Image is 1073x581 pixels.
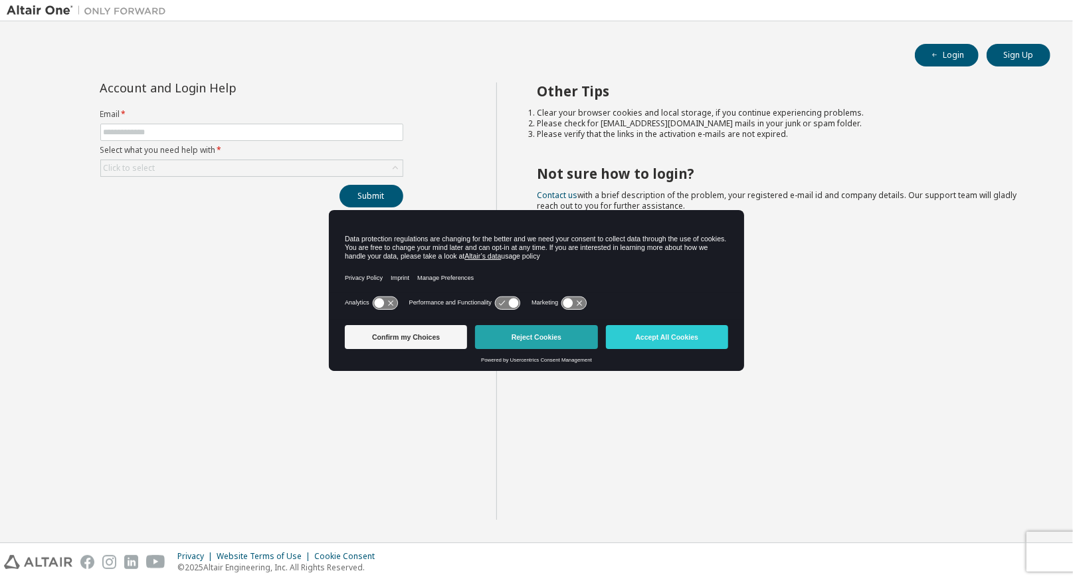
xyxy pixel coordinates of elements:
[100,109,403,120] label: Email
[102,555,116,569] img: instagram.svg
[100,145,403,156] label: Select what you need help with
[177,551,217,562] div: Privacy
[100,82,343,93] div: Account and Login Help
[537,189,1017,211] span: with a brief description of the problem, your registered e-mail id and company details. Our suppo...
[104,163,155,174] div: Click to select
[987,44,1050,66] button: Sign Up
[537,129,1026,140] li: Please verify that the links in the activation e-mails are not expired.
[217,551,314,562] div: Website Terms of Use
[314,551,383,562] div: Cookie Consent
[80,555,94,569] img: facebook.svg
[537,189,577,201] a: Contact us
[915,44,979,66] button: Login
[177,562,383,573] p: © 2025 Altair Engineering, Inc. All Rights Reserved.
[146,555,165,569] img: youtube.svg
[537,165,1026,182] h2: Not sure how to login?
[340,185,403,207] button: Submit
[124,555,138,569] img: linkedin.svg
[537,82,1026,100] h2: Other Tips
[101,160,403,176] div: Click to select
[537,108,1026,118] li: Clear your browser cookies and local storage, if you continue experiencing problems.
[7,4,173,17] img: Altair One
[537,118,1026,129] li: Please check for [EMAIL_ADDRESS][DOMAIN_NAME] mails in your junk or spam folder.
[4,555,72,569] img: altair_logo.svg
